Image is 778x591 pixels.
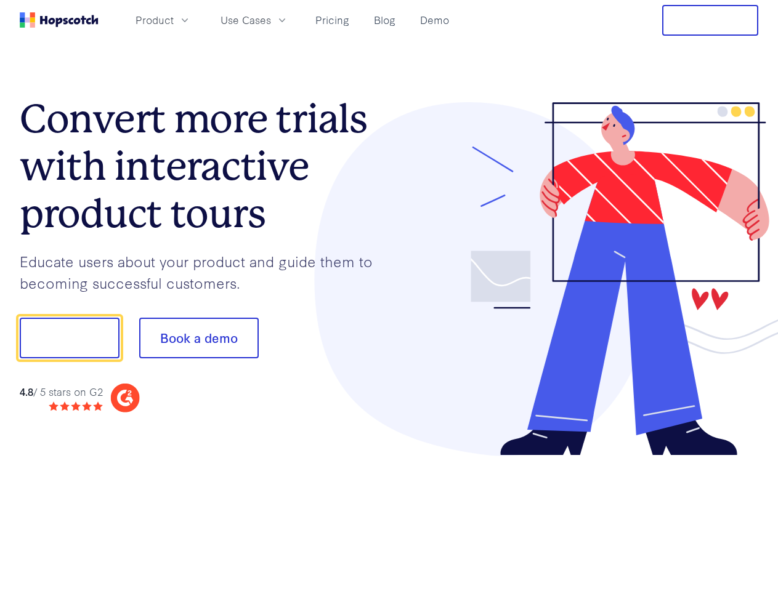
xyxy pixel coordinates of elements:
strong: 4.8 [20,384,33,398]
button: Use Cases [213,10,296,30]
button: Free Trial [662,5,758,36]
span: Product [136,12,174,28]
button: Product [128,10,198,30]
h1: Convert more trials with interactive product tours [20,95,389,237]
p: Educate users about your product and guide them to becoming successful customers. [20,251,389,293]
button: Show me! [20,318,120,358]
span: Use Cases [221,12,271,28]
button: Book a demo [139,318,259,358]
div: / 5 stars on G2 [20,384,103,400]
a: Pricing [310,10,354,30]
a: Blog [369,10,400,30]
a: Demo [415,10,454,30]
a: Home [20,12,99,28]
